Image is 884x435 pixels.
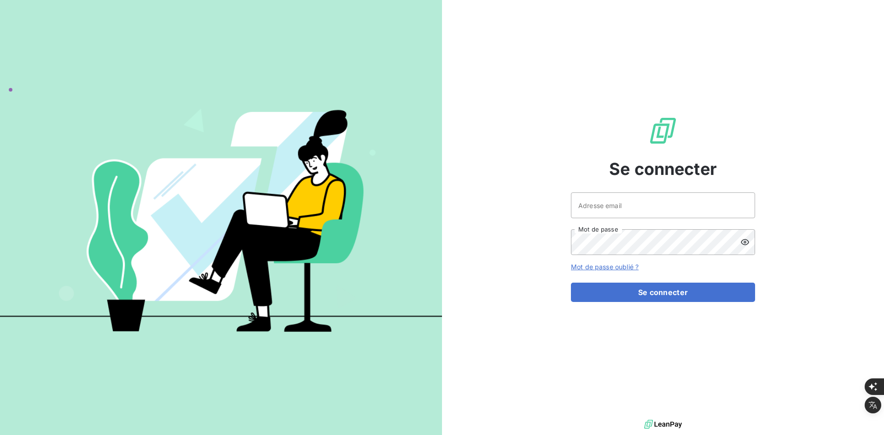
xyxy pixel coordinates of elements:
img: logo [644,418,682,431]
a: Mot de passe oublié ? [571,263,639,271]
img: Logo LeanPay [648,116,678,145]
button: Se connecter [571,283,755,302]
input: placeholder [571,192,755,218]
span: Se connecter [609,157,717,181]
